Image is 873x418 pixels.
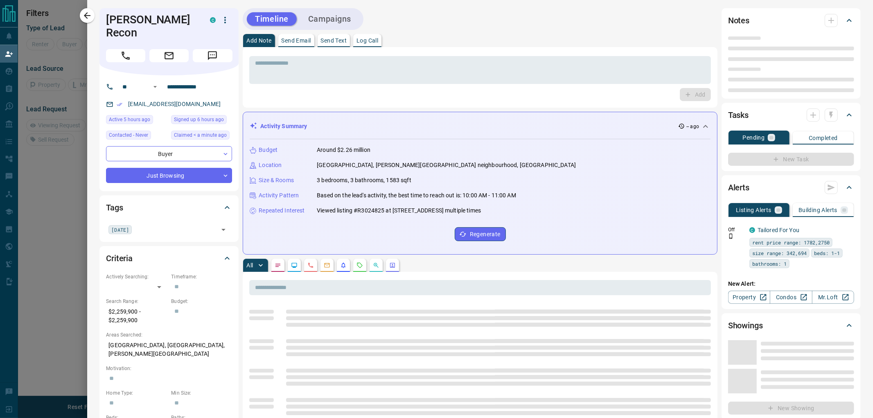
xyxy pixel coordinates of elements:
h2: Tags [106,201,123,214]
p: Send Email [282,38,311,43]
h2: Showings [728,319,763,332]
p: 3 bedrooms, 3 bathrooms, 1583 sqft [317,176,411,185]
span: Message [193,49,232,62]
a: Condos [770,291,812,304]
svg: Push Notification Only [728,233,734,239]
p: Timeframe: [171,273,232,280]
p: Completed [809,135,838,141]
p: Send Text [321,38,347,43]
a: Mr.Loft [812,291,854,304]
span: Call [106,49,145,62]
svg: Emails [324,262,330,269]
p: $2,259,900 - $2,259,900 [106,305,167,327]
a: Tailored For You [758,227,799,233]
div: Tags [106,198,232,217]
span: size range: 342,694 [752,249,807,257]
p: Listing Alerts [736,207,771,213]
button: Timeline [247,12,297,26]
p: Activity Summary [260,122,307,131]
h2: Notes [728,14,749,27]
svg: Calls [307,262,314,269]
span: beds: 1-1 [814,249,840,257]
svg: Lead Browsing Activity [291,262,298,269]
p: Home Type: [106,389,167,397]
p: -- ago [686,123,699,130]
p: Viewed listing #R3024825 at [STREET_ADDRESS] multiple times [317,206,481,215]
span: Email [149,49,189,62]
p: Budget: [171,298,232,305]
h2: Tasks [728,108,749,122]
div: Criteria [106,249,232,268]
p: Location [259,161,282,169]
div: Activity Summary-- ago [250,119,711,134]
p: Areas Searched: [106,331,232,339]
p: All [246,262,253,268]
div: Alerts [728,178,854,197]
div: Showings [728,316,854,335]
div: Tasks [728,105,854,125]
p: Add Note [246,38,271,43]
p: Off [728,226,744,233]
p: Motivation: [106,365,232,372]
button: Open [218,224,229,235]
span: rent price range: 1782,2750 [752,238,830,246]
span: bathrooms: 1 [752,260,787,268]
svg: Requests [356,262,363,269]
p: Around $2.26 million [317,146,370,154]
div: Tue Sep 16 2025 [106,115,167,127]
p: [GEOGRAPHIC_DATA], [PERSON_NAME][GEOGRAPHIC_DATA] neighbourhood, [GEOGRAPHIC_DATA] [317,161,576,169]
div: condos.ca [749,227,755,233]
p: New Alert: [728,280,854,288]
div: Tue Sep 16 2025 [171,115,232,127]
svg: Opportunities [373,262,379,269]
button: Campaigns [300,12,359,26]
svg: Agent Actions [389,262,396,269]
a: [EMAIL_ADDRESS][DOMAIN_NAME] [128,101,221,107]
div: Just Browsing [106,168,232,183]
a: Property [728,291,770,304]
p: Search Range: [106,298,167,305]
h2: Criteria [106,252,133,265]
p: Budget [259,146,277,154]
span: [DATE] [111,226,129,234]
span: Active 5 hours ago [109,115,150,124]
button: Open [150,82,160,92]
button: Regenerate [455,227,506,241]
p: Pending [743,135,765,140]
p: Actively Searching: [106,273,167,280]
div: Buyer [106,146,232,161]
svg: Email Verified [117,102,122,107]
p: Repeated Interest [259,206,305,215]
p: Min Size: [171,389,232,397]
span: Contacted - Never [109,131,148,139]
span: Claimed < a minute ago [174,131,227,139]
span: Signed up 6 hours ago [174,115,224,124]
h1: [PERSON_NAME] Recon [106,13,198,39]
p: Size & Rooms [259,176,294,185]
div: Tue Sep 16 2025 [171,131,232,142]
p: Activity Pattern [259,191,299,200]
div: condos.ca [210,17,216,23]
svg: Notes [275,262,281,269]
div: Notes [728,11,854,30]
svg: Listing Alerts [340,262,347,269]
p: Based on the lead's activity, the best time to reach out is: 10:00 AM - 11:00 AM [317,191,516,200]
h2: Alerts [728,181,749,194]
p: [GEOGRAPHIC_DATA], [GEOGRAPHIC_DATA], [PERSON_NAME][GEOGRAPHIC_DATA] [106,339,232,361]
p: Building Alerts [799,207,837,213]
p: Log Call [356,38,378,43]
